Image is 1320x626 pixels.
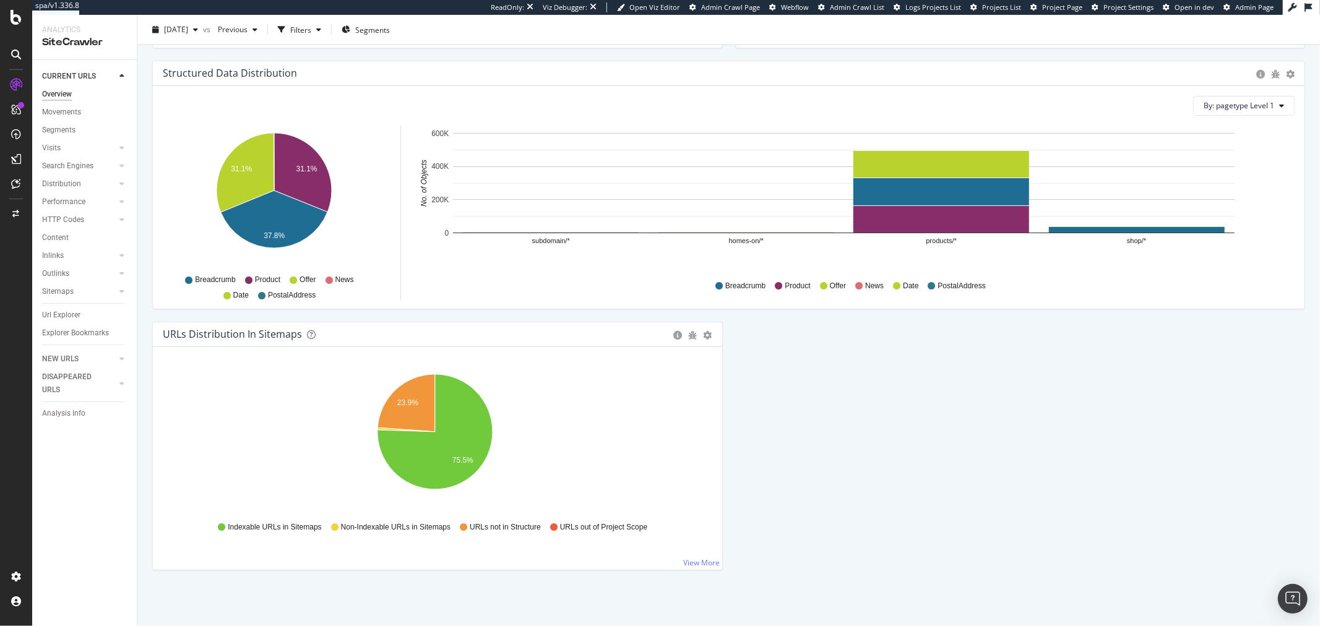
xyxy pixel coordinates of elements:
[290,24,311,35] div: Filters
[42,213,84,226] div: HTTP Codes
[195,275,235,285] span: Breadcrumb
[1278,584,1308,614] div: Open Intercom Messenger
[228,522,321,533] span: Indexable URLs in Sitemaps
[255,275,280,285] span: Product
[42,267,116,280] a: Outlinks
[203,24,213,35] span: vs
[42,231,69,244] div: Content
[268,290,316,301] span: PostalAddress
[905,2,961,12] span: Logs Projects List
[42,213,116,226] a: HTTP Codes
[926,237,957,244] text: products/*
[701,2,760,12] span: Admin Crawl Page
[42,178,81,191] div: Distribution
[769,2,809,12] a: Webflow
[532,237,571,244] text: subdomain/*
[42,106,81,119] div: Movements
[1127,237,1147,244] text: shop/*
[42,195,116,208] a: Performance
[970,2,1021,12] a: Projects List
[296,165,317,173] text: 31.1%
[1042,2,1082,12] span: Project Page
[416,126,1284,269] svg: A chart.
[1204,100,1274,111] span: By: pagetype Level 1
[213,20,262,40] button: Previous
[42,160,116,173] a: Search Engines
[42,407,85,420] div: Analysis Info
[1193,96,1295,116] button: By: pagetype Level 1
[42,178,116,191] a: Distribution
[725,281,766,291] span: Breadcrumb
[938,281,986,291] span: PostalAddress
[543,2,587,12] div: Viz Debugger:
[42,160,93,173] div: Search Engines
[42,353,79,366] div: NEW URLS
[1030,2,1082,12] a: Project Page
[818,2,884,12] a: Admin Crawl List
[341,522,451,533] span: Non-Indexable URLs in Sitemaps
[1271,70,1280,79] div: bug
[42,231,128,244] a: Content
[830,2,884,12] span: Admin Crawl List
[704,331,712,340] div: gear
[335,275,354,285] span: News
[674,331,683,340] div: circle-info
[42,327,128,340] a: Explorer Bookmarks
[273,20,326,40] button: Filters
[42,371,105,397] div: DISAPPEARED URLS
[470,522,541,533] span: URLs not in Structure
[452,456,473,465] text: 75.5%
[491,2,524,12] div: ReadOnly:
[1235,2,1274,12] span: Admin Page
[42,124,75,137] div: Segments
[42,70,96,83] div: CURRENT URLS
[355,24,390,35] span: Segments
[397,398,418,407] text: 23.9%
[42,249,116,262] a: Inlinks
[213,24,248,35] span: Previous
[431,162,449,171] text: 400K
[264,231,285,240] text: 37.8%
[42,35,127,49] div: SiteCrawler
[1103,2,1154,12] span: Project Settings
[42,353,116,366] a: NEW URLS
[560,522,647,533] span: URLs out of Project Scope
[617,2,680,12] a: Open Viz Editor
[865,281,884,291] span: News
[42,124,128,137] a: Segments
[42,285,74,298] div: Sitemaps
[147,20,203,40] button: [DATE]
[42,327,109,340] div: Explorer Bookmarks
[42,142,61,155] div: Visits
[42,195,85,208] div: Performance
[982,2,1021,12] span: Projects List
[42,142,116,155] a: Visits
[431,129,449,138] text: 600K
[42,70,116,83] a: CURRENT URLS
[1223,2,1274,12] a: Admin Page
[166,126,382,269] svg: A chart.
[42,88,72,101] div: Overview
[431,195,449,204] text: 200K
[42,285,116,298] a: Sitemaps
[42,106,128,119] a: Movements
[420,160,428,207] text: No. of Objects
[1092,2,1154,12] a: Project Settings
[903,281,918,291] span: Date
[1286,70,1295,79] div: gear
[231,165,252,173] text: 31.1%
[42,407,128,420] a: Analysis Info
[42,309,80,322] div: Url Explorer
[729,237,764,244] text: homes-on/*
[42,249,64,262] div: Inlinks
[1256,70,1265,79] div: circle-info
[785,281,810,291] span: Product
[894,2,961,12] a: Logs Projects List
[163,67,297,79] div: Structured Data Distribution
[163,328,302,340] div: URLs Distribution in Sitemaps
[1163,2,1214,12] a: Open in dev
[684,557,720,568] a: View More
[42,267,69,280] div: Outlinks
